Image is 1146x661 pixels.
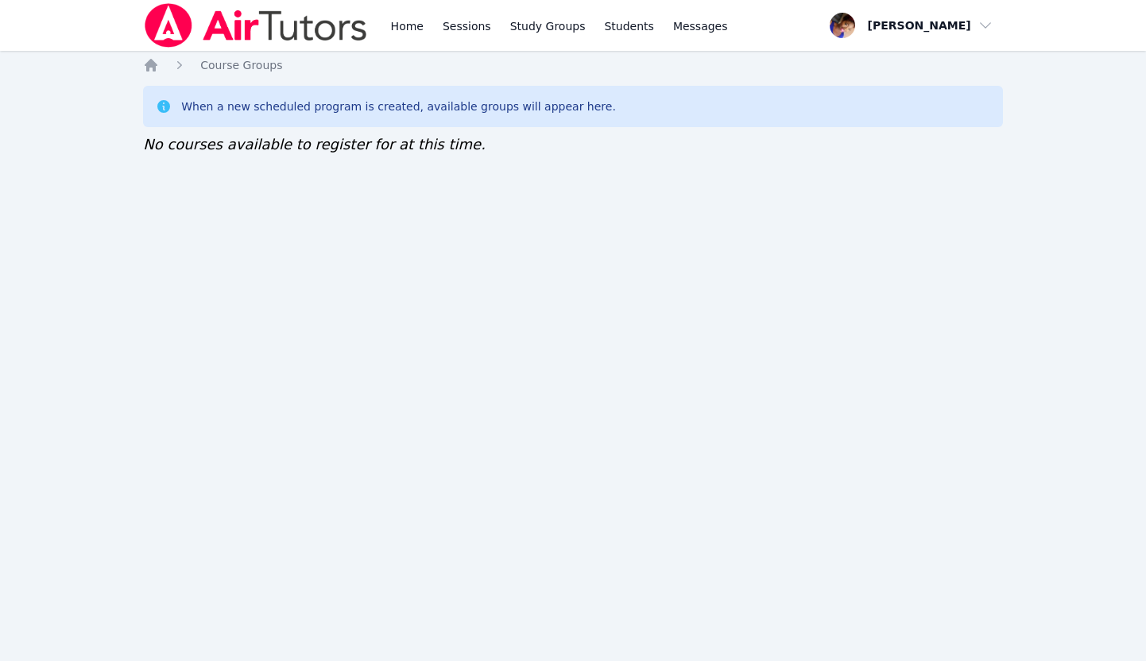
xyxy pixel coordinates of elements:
div: When a new scheduled program is created, available groups will appear here. [181,99,616,114]
img: Air Tutors [143,3,368,48]
a: Course Groups [200,57,282,73]
span: Course Groups [200,59,282,72]
nav: Breadcrumb [143,57,1003,73]
span: Messages [673,18,728,34]
span: No courses available to register for at this time. [143,136,486,153]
